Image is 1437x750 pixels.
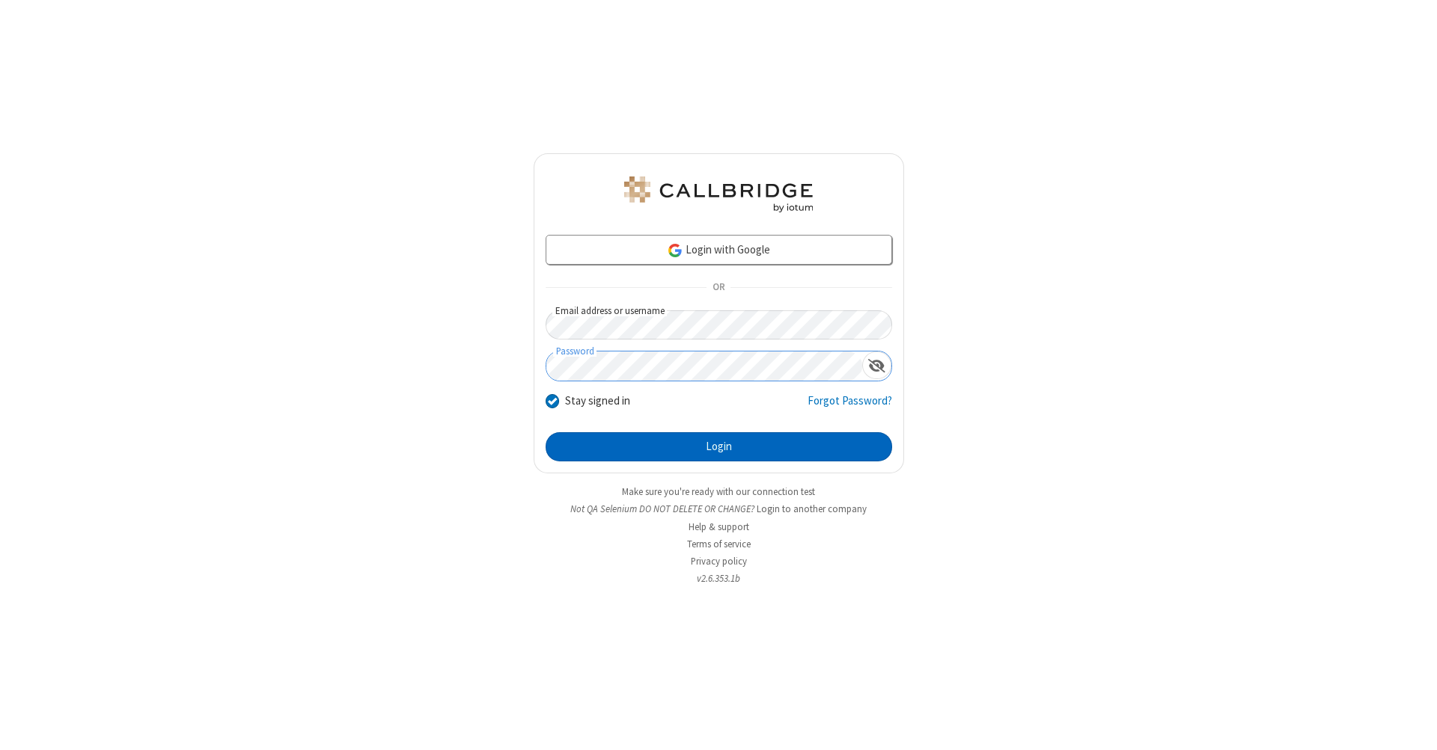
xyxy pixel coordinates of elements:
[691,555,747,568] a: Privacy policy
[546,235,892,265] a: Login with Google
[546,310,892,339] input: Email address or username
[689,520,749,533] a: Help & support
[667,242,683,259] img: google-icon.png
[707,277,730,298] span: OR
[808,393,892,421] a: Forgot Password?
[534,571,904,585] li: v2.6.353.1b
[534,502,904,516] li: Not QA Selenium DO NOT DELETE OR CHANGE?
[622,485,815,498] a: Make sure you're ready with our connection test
[546,351,862,381] input: Password
[546,432,892,462] button: Login
[621,176,816,212] img: QA Selenium DO NOT DELETE OR CHANGE
[565,393,630,410] label: Stay signed in
[862,351,891,379] div: Show password
[757,502,867,516] button: Login to another company
[687,538,751,550] a: Terms of service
